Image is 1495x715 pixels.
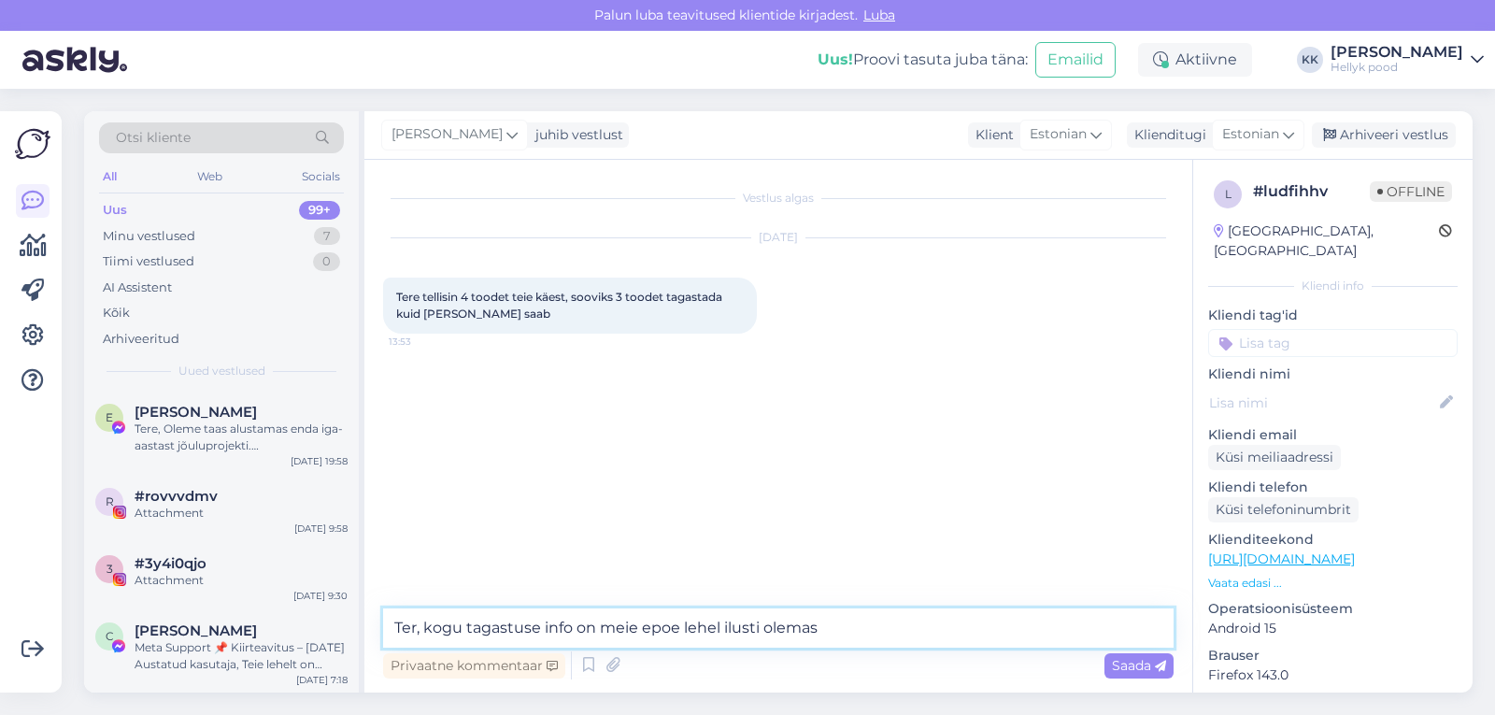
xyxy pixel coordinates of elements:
div: Aktiivne [1138,43,1252,77]
div: Arhiveeritud [103,330,179,349]
div: [DATE] 7:18 [296,673,348,687]
img: Askly Logo [15,126,50,162]
p: Android 15 [1208,619,1458,638]
p: Kliendi telefon [1208,478,1458,497]
div: Minu vestlused [103,227,195,246]
p: Firefox 143.0 [1208,665,1458,685]
div: [GEOGRAPHIC_DATA], [GEOGRAPHIC_DATA] [1214,222,1439,261]
div: Privaatne kommentaar [383,653,565,679]
p: Klienditeekond [1208,530,1458,550]
b: Uus! [818,50,853,68]
div: Kõik [103,304,130,322]
button: Emailid [1035,42,1116,78]
div: Tiimi vestlused [103,252,194,271]
span: Emili Jürgen [135,404,257,421]
span: Clara Dongo [135,622,257,639]
div: Socials [298,164,344,189]
span: 13:53 [389,335,459,349]
div: Meta Support 📌 Kiirteavitus – [DATE] Austatud kasutaja, Teie lehelt on tuvastatud sisu, mis võib ... [135,639,348,673]
span: Luba [858,7,901,23]
p: Kliendi nimi [1208,365,1458,384]
div: 99+ [299,201,340,220]
div: Attachment [135,572,348,589]
div: Vestlus algas [383,190,1174,207]
span: Tere tellisin 4 toodet teie käest, sooviks 3 toodet tagastada kuid [PERSON_NAME] saab [396,290,725,321]
div: [PERSON_NAME] [1331,45,1463,60]
span: E [106,410,113,424]
div: Küsi telefoninumbrit [1208,497,1359,522]
div: [DATE] [383,229,1174,246]
span: Otsi kliente [116,128,191,148]
span: Offline [1370,181,1452,202]
span: Saada [1112,657,1166,674]
div: Uus [103,201,127,220]
div: [DATE] 9:58 [294,522,348,536]
span: #rovvvdmv [135,488,218,505]
p: Operatsioonisüsteem [1208,599,1458,619]
p: Kliendi tag'id [1208,306,1458,325]
div: Küsi meiliaadressi [1208,445,1341,470]
textarea: Ter, kogu tagastuse info on meie epoe lehel ilusti olemas [383,608,1174,648]
input: Lisa tag [1208,329,1458,357]
p: Brauser [1208,646,1458,665]
a: [URL][DOMAIN_NAME] [1208,551,1355,567]
span: Estonian [1222,124,1279,145]
div: KK [1297,47,1323,73]
span: Uued vestlused [178,363,265,379]
div: [DATE] 9:30 [293,589,348,603]
span: #3y4i0qjo [135,555,206,572]
div: 7 [314,227,340,246]
div: Klienditugi [1127,125,1206,145]
p: Kliendi email [1208,425,1458,445]
span: r [106,494,114,508]
div: juhib vestlust [528,125,623,145]
span: Estonian [1030,124,1087,145]
div: Kliendi info [1208,278,1458,294]
a: [PERSON_NAME]Hellyk pood [1331,45,1484,75]
span: l [1225,187,1232,201]
div: Arhiveeri vestlus [1312,122,1456,148]
div: 0 [313,252,340,271]
div: All [99,164,121,189]
div: Hellyk pood [1331,60,1463,75]
div: Web [193,164,226,189]
span: C [106,629,114,643]
div: Klient [968,125,1014,145]
p: Vaata edasi ... [1208,575,1458,592]
div: # ludfihhv [1253,180,1370,203]
div: [DATE] 19:58 [291,454,348,468]
span: [PERSON_NAME] [392,124,503,145]
div: Proovi tasuta juba täna: [818,49,1028,71]
span: 3 [107,562,113,576]
div: Attachment [135,505,348,522]
div: Tere, Oleme taas alustamas enda iga-aastast jõuluprojekti. [PERSON_NAME] saime kontaktid Tartu la... [135,421,348,454]
input: Lisa nimi [1209,393,1436,413]
div: AI Assistent [103,279,172,297]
